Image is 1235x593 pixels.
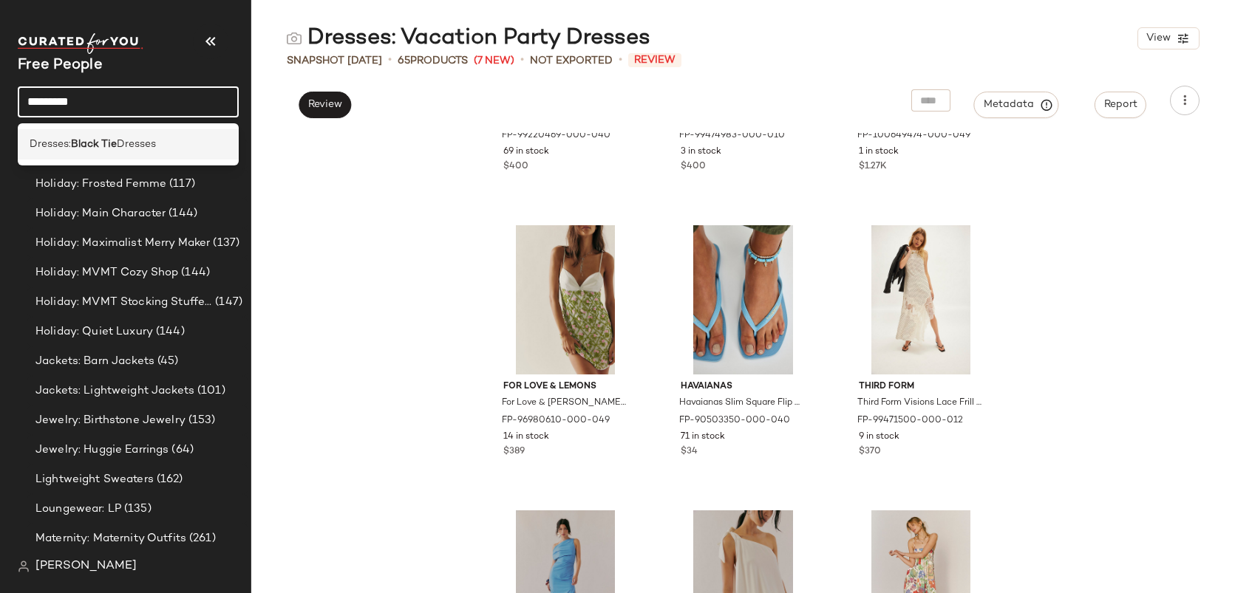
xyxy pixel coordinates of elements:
[1146,32,1171,44] span: View
[287,31,302,46] img: svg%3e
[679,129,785,143] span: FP-99474983-000-010
[502,414,610,428] span: FP-96980610-000-049
[398,55,410,66] span: 65
[619,52,622,69] span: •
[299,92,351,118] button: Review
[35,205,166,222] span: Holiday: Main Character
[681,160,706,174] span: $400
[1095,92,1146,118] button: Report
[212,294,242,311] span: (147)
[503,445,525,459] span: $389
[679,414,790,428] span: FP-90503350-000-040
[974,92,1059,118] button: Metadata
[287,24,650,53] div: Dresses: Vacation Party Dresses
[503,145,549,159] span: 69 in stock
[1137,27,1200,49] button: View
[117,137,156,152] span: Dresses
[35,235,210,252] span: Holiday: Maximalist Merry Maker
[388,52,392,69] span: •
[35,501,121,518] span: Loungewear: LP
[35,442,169,459] span: Jewelry: Huggie Earrings
[520,52,524,69] span: •
[18,561,30,572] img: svg%3e
[983,98,1050,112] span: Metadata
[530,53,613,69] span: Not Exported
[35,471,154,488] span: Lightweight Sweaters
[681,380,806,394] span: Havaianas
[169,442,194,459] span: (64)
[307,99,342,111] span: Review
[35,264,178,281] span: Holiday: MVMT Cozy Shop
[859,145,899,159] span: 1 in stock
[474,53,514,69] span: (7 New)
[857,397,982,410] span: Third Form Visions Lace Frill Dress at Free People in White, Size: US 6
[287,53,382,69] span: Snapshot [DATE]
[857,414,963,428] span: FP-99471500-000-012
[18,58,103,73] span: Current Company Name
[35,353,154,370] span: Jackets: Barn Jackets
[681,145,721,159] span: 3 in stock
[857,129,970,143] span: FP-100649474-000-049
[210,235,239,252] span: (137)
[35,294,212,311] span: Holiday: MVMT Stocking Stuffers
[35,323,153,340] span: Holiday: Quiet Luxury
[503,380,628,394] span: For Love & Lemons
[681,445,698,459] span: $34
[503,431,549,444] span: 14 in stock
[35,530,186,547] span: Maternity: Maternity Outfits
[503,160,528,174] span: $400
[121,501,152,518] span: (135)
[18,33,143,54] img: cfy_white_logo.C9jOOHJF.svg
[154,353,179,370] span: (45)
[166,176,195,193] span: (117)
[35,383,194,400] span: Jackets: Lightweight Jackets
[1103,99,1137,111] span: Report
[35,412,186,429] span: Jewelry: Birthstone Jewelry
[491,225,640,374] img: 96980610_049_c
[502,129,610,143] span: FP-99220469-000-040
[71,137,117,152] b: Black Tie
[186,530,216,547] span: (261)
[398,53,468,69] div: Products
[628,53,681,67] span: Review
[859,380,984,394] span: Third Form
[669,225,817,374] img: 90503350_040_c
[681,431,725,444] span: 71 in stock
[859,431,899,444] span: 9 in stock
[859,160,887,174] span: $1.27K
[166,205,197,222] span: (144)
[847,225,996,374] img: 99471500_012_a
[35,558,137,575] span: [PERSON_NAME]
[154,471,183,488] span: (162)
[30,137,71,152] span: Dresses:
[35,176,166,193] span: Holiday: Frosted Femme
[194,383,225,400] span: (101)
[859,445,881,459] span: $370
[186,412,216,429] span: (153)
[153,323,185,340] span: (144)
[502,397,627,410] span: For Love & [PERSON_NAME] Beaded Mini Dress at Free People in Blue, Size: L
[178,264,210,281] span: (144)
[679,397,804,410] span: Havaianas Slim Square Flip Flops at Free People in Blue, Size: L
